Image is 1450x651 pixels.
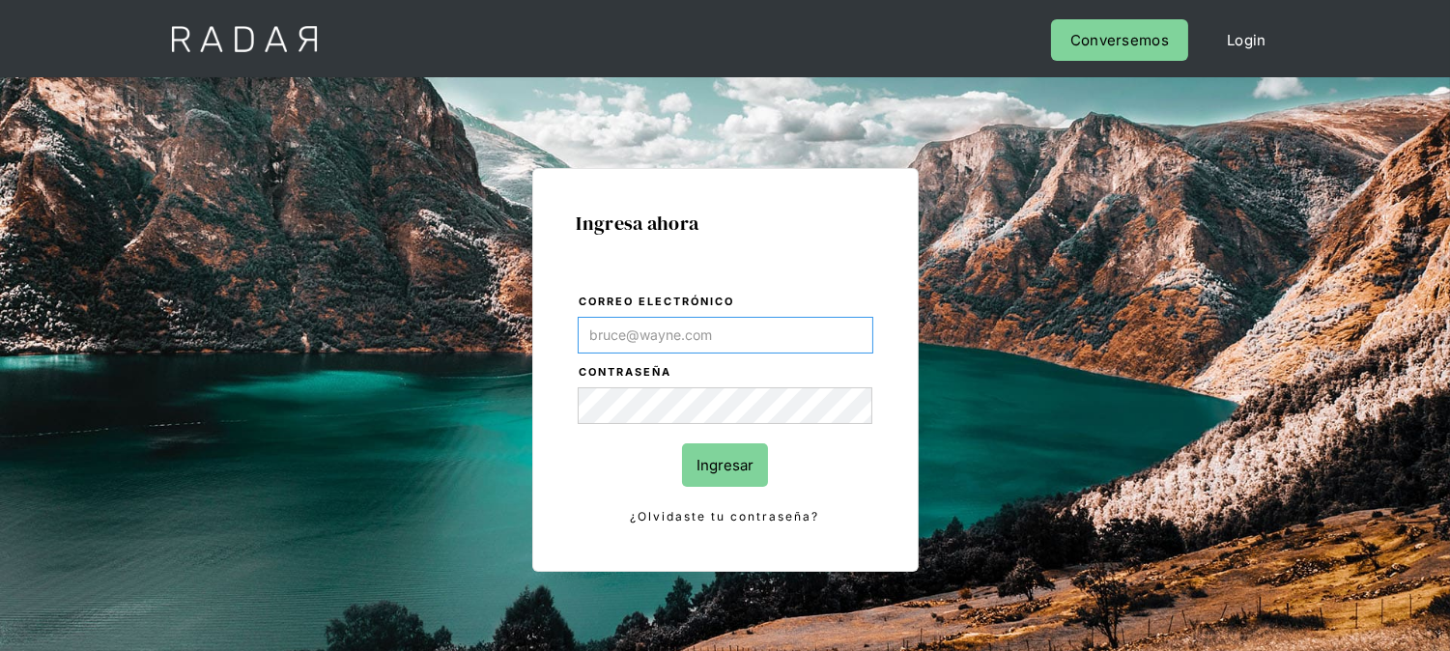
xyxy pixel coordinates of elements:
[578,506,873,527] a: ¿Olvidaste tu contraseña?
[580,293,873,312] label: Correo electrónico
[578,317,873,354] input: bruce@wayne.com
[1208,19,1286,61] a: Login
[1051,19,1188,61] a: Conversemos
[577,212,874,234] h1: Ingresa ahora
[580,363,873,382] label: Contraseña
[682,443,768,487] input: Ingresar
[577,292,874,527] form: Login Form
